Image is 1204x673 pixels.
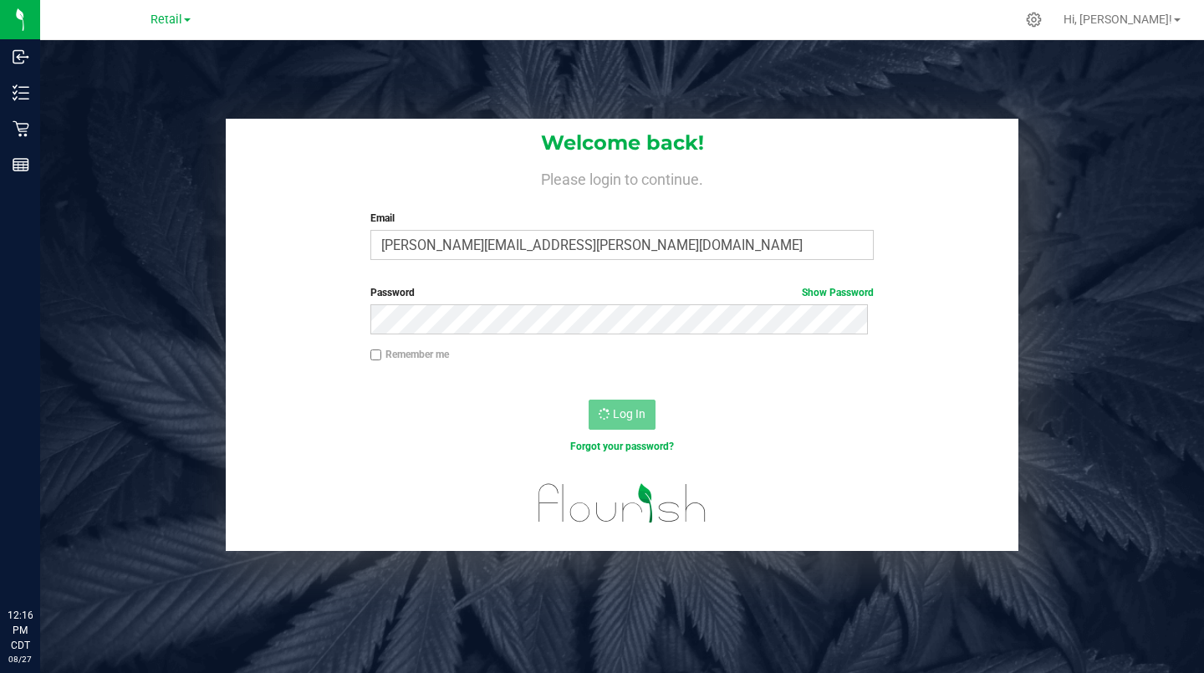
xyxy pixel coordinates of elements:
[13,84,29,101] inline-svg: Inventory
[613,407,645,421] span: Log In
[13,156,29,173] inline-svg: Reports
[570,441,674,452] a: Forgot your password?
[589,400,656,430] button: Log In
[1064,13,1172,26] span: Hi, [PERSON_NAME]!
[13,120,29,137] inline-svg: Retail
[523,472,722,535] img: flourish_logo.svg
[8,608,33,653] p: 12:16 PM CDT
[150,13,182,27] span: Retail
[226,132,1018,154] h1: Welcome back!
[13,48,29,65] inline-svg: Inbound
[370,347,449,362] label: Remember me
[1023,12,1044,28] div: Manage settings
[8,653,33,665] p: 08/27
[802,287,874,298] a: Show Password
[370,349,382,361] input: Remember me
[226,167,1018,187] h4: Please login to continue.
[370,211,874,226] label: Email
[370,287,415,298] span: Password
